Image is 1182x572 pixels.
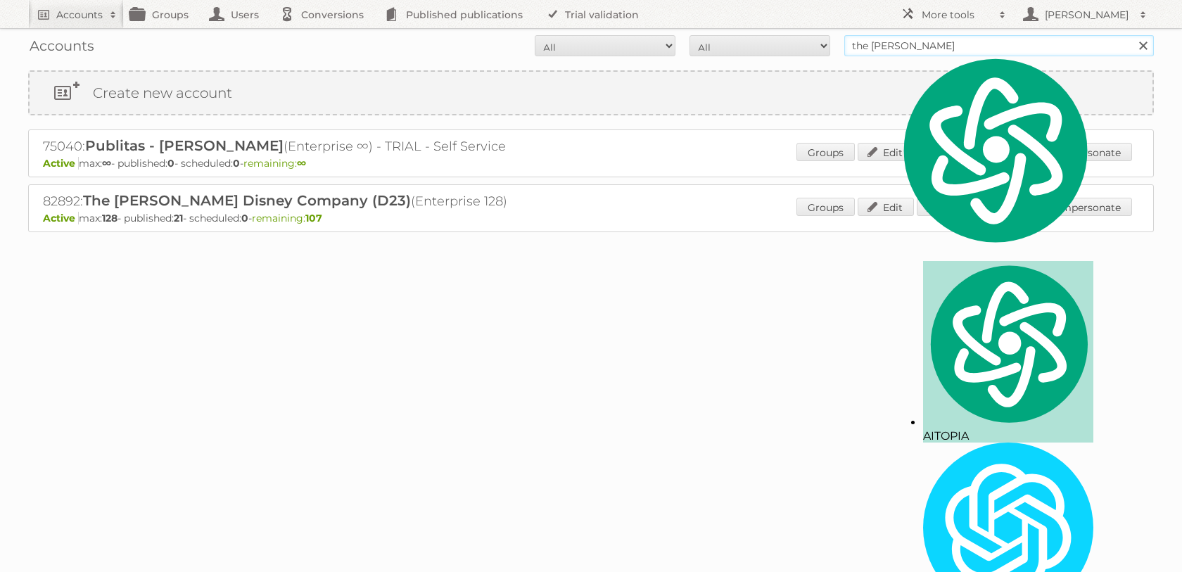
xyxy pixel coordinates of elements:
[796,143,855,161] a: Groups
[43,192,535,210] h2: 82892: (Enterprise 128)
[305,212,322,224] strong: 107
[858,143,914,161] a: Edit
[923,261,1093,443] div: AITOPIA
[43,157,1139,170] p: max: - published: - scheduled: -
[30,72,1152,114] a: Create new account
[922,8,992,22] h2: More tools
[43,157,79,170] span: Active
[43,137,535,155] h2: 75040: (Enterprise ∞) - TRIAL - Self Service
[796,198,855,216] a: Groups
[1041,8,1133,22] h2: [PERSON_NAME]
[83,192,411,209] span: The [PERSON_NAME] Disney Company (D23)
[43,212,1139,224] p: max: - published: - scheduled: -
[252,212,322,224] span: remaining:
[56,8,103,22] h2: Accounts
[858,198,914,216] a: Edit
[233,157,240,170] strong: 0
[241,212,248,224] strong: 0
[243,157,306,170] span: remaining:
[43,212,79,224] span: Active
[102,212,117,224] strong: 128
[102,157,111,170] strong: ∞
[85,137,284,154] span: Publitas - [PERSON_NAME]
[174,212,183,224] strong: 21
[167,157,174,170] strong: 0
[297,157,306,170] strong: ∞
